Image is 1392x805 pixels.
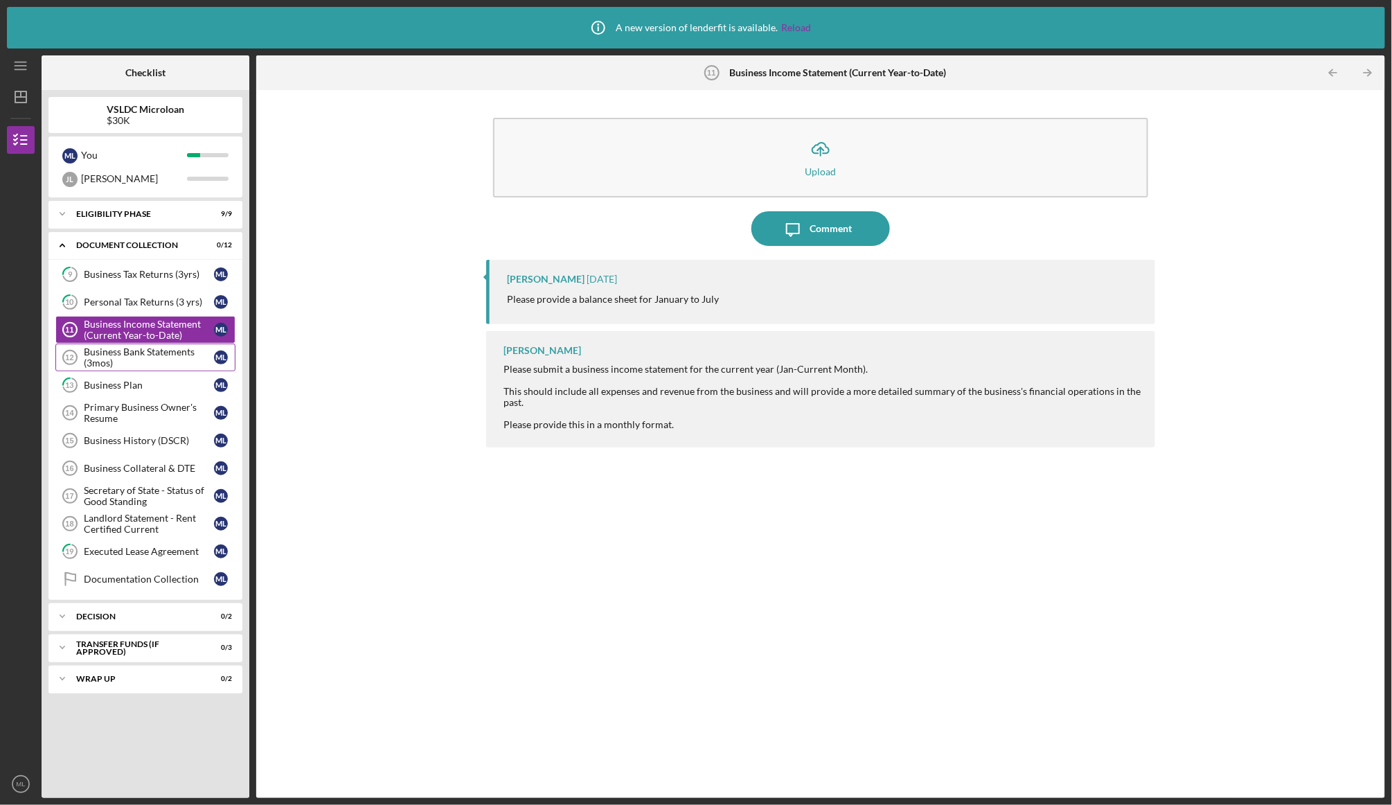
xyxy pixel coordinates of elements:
tspan: 17 [65,492,73,500]
div: Landlord Statement - Rent Certified Current [84,513,214,535]
b: Business Income Statement (Current Year-to-Date) [729,67,946,78]
div: Business History (DSCR) [84,435,214,446]
tspan: 19 [66,547,75,556]
div: Documentation Collection [84,574,214,585]
div: Eligibility Phase [76,210,197,218]
div: 0 / 2 [207,612,232,621]
div: Personal Tax Returns (3 yrs) [84,297,214,308]
div: Comment [810,211,853,246]
div: M L [214,434,228,448]
a: 16Business Collateral & DTEML [55,454,235,482]
tspan: 11 [708,69,716,77]
div: J L [62,172,78,187]
button: ML [7,770,35,798]
div: M L [214,406,228,420]
a: 13Business PlanML [55,371,235,399]
div: 0 / 3 [207,644,232,652]
div: 0 / 12 [207,241,232,249]
div: $30K [107,115,184,126]
button: Comment [751,211,890,246]
tspan: 11 [65,326,73,334]
a: 17Secretary of State - Status of Good StandingML [55,482,235,510]
div: M L [214,461,228,475]
b: VSLDC Microloan [107,104,184,115]
p: Please provide a balance sheet for January to July [507,292,719,307]
div: Transfer Funds (If Approved) [76,640,197,656]
div: [PERSON_NAME] [81,167,187,191]
tspan: 10 [66,298,75,307]
a: 12Business Bank Statements (3mos)ML [55,344,235,371]
tspan: 13 [66,381,74,390]
button: Upload [493,118,1148,197]
div: Please submit a business income statement for the current year (Jan-Current Month). This should i... [503,364,1141,431]
div: 9 / 9 [207,210,232,218]
a: 9Business Tax Returns (3yrs)ML [55,260,235,288]
div: [PERSON_NAME] [503,345,581,356]
tspan: 14 [65,409,74,417]
tspan: 15 [65,436,73,445]
div: A new version of lenderfit is available. [581,10,811,45]
div: Document Collection [76,241,197,249]
div: [PERSON_NAME] [507,274,585,285]
a: 10Personal Tax Returns (3 yrs)ML [55,288,235,316]
div: Secretary of State - Status of Good Standing [84,485,214,507]
div: M L [214,545,228,558]
div: Business Bank Statements (3mos) [84,346,214,369]
div: 0 / 2 [207,675,232,683]
div: M L [214,295,228,309]
div: M L [214,267,228,281]
a: 19Executed Lease AgreementML [55,538,235,565]
b: Checklist [125,67,166,78]
a: 18Landlord Statement - Rent Certified CurrentML [55,510,235,538]
div: Business Plan [84,380,214,391]
div: Decision [76,612,197,621]
div: Business Income Statement (Current Year-to-Date) [84,319,214,341]
a: Reload [781,22,811,33]
div: Upload [805,166,837,177]
div: Wrap Up [76,675,197,683]
text: ML [16,781,26,788]
a: 15Business History (DSCR)ML [55,427,235,454]
div: You [81,143,187,167]
div: M L [214,572,228,586]
div: Business Tax Returns (3yrs) [84,269,214,280]
div: M L [214,351,228,364]
a: 11Business Income Statement (Current Year-to-Date)ML [55,316,235,344]
tspan: 12 [65,353,73,362]
a: Documentation CollectionML [55,565,235,593]
div: Executed Lease Agreement [84,546,214,557]
div: M L [214,323,228,337]
a: 14Primary Business Owner's ResumeML [55,399,235,427]
div: M L [62,148,78,163]
div: M L [214,517,228,531]
div: M L [214,378,228,392]
div: Business Collateral & DTE [84,463,214,474]
tspan: 16 [65,464,73,472]
div: M L [214,489,228,503]
tspan: 18 [65,520,73,528]
div: Primary Business Owner's Resume [84,402,214,424]
tspan: 9 [68,270,73,279]
time: 2025-08-26 03:48 [587,274,617,285]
